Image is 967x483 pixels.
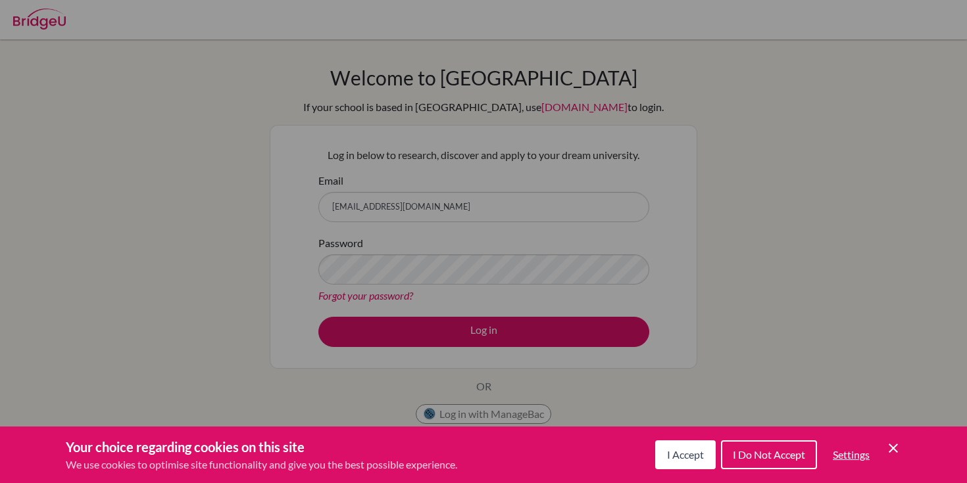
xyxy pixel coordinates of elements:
[721,440,817,469] button: I Do Not Accept
[66,437,457,457] h3: Your choice regarding cookies on this site
[733,448,805,461] span: I Do Not Accept
[667,448,704,461] span: I Accept
[822,442,880,468] button: Settings
[655,440,716,469] button: I Accept
[66,457,457,472] p: We use cookies to optimise site functionality and give you the best possible experience.
[833,448,870,461] span: Settings
[885,440,901,456] button: Save and close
